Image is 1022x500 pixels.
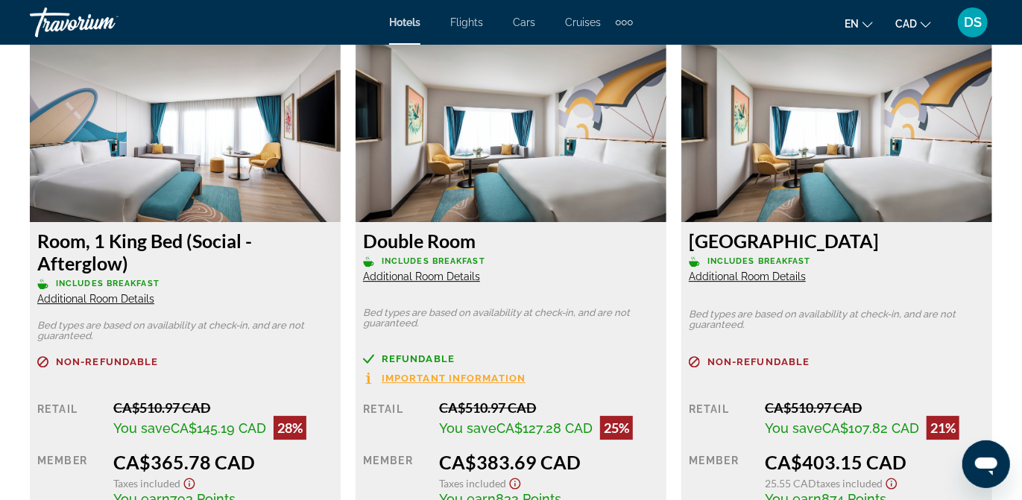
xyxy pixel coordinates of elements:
div: Keywords by Traffic [165,88,251,98]
span: Taxes included [816,477,883,490]
img: tab_domain_overview_orange.svg [40,86,52,98]
span: Additional Room Details [37,293,154,305]
div: Retail [363,399,428,440]
button: User Menu [953,7,992,38]
img: 3193786f-b51d-41f7-9a25-60c7b59c0b71.jpeg [681,36,992,222]
a: Flights [450,16,483,28]
p: Bed types are based on availability at check-in, and are not guaranteed. [37,320,333,341]
a: Hotels [389,16,420,28]
span: You save [113,420,171,436]
div: v 4.0.25 [42,24,73,36]
div: Retail [37,399,102,440]
img: website_grey.svg [24,39,36,51]
h3: Room, 1 King Bed (Social - Afterglow) [37,230,333,274]
p: Bed types are based on availability at check-in, and are not guaranteed. [689,309,985,330]
span: Additional Room Details [363,270,480,282]
span: CA$127.28 CAD [496,420,593,436]
button: Show Taxes and Fees disclaimer [883,473,900,490]
h3: Double Room [363,230,659,252]
p: Bed types are based on availability at check-in, and are not guaranteed. [363,308,659,329]
div: CA$403.15 CAD [765,451,985,473]
div: CA$383.69 CAD [439,451,659,473]
button: Important Information [363,372,526,385]
span: Important Information [382,373,526,383]
a: Cars [513,16,535,28]
span: Includes Breakfast [382,256,485,266]
span: CA$107.82 CAD [822,420,919,436]
iframe: Button to launch messaging window [962,440,1010,488]
button: Extra navigation items [616,10,633,34]
img: logo_orange.svg [24,24,36,36]
div: Retail [689,399,754,440]
span: Non-refundable [56,357,158,367]
span: Includes Breakfast [56,279,160,288]
img: 4087b57e-cfa9-4323-bbc9-b1251dc14071.jpeg [30,36,341,222]
div: Domain Overview [57,88,133,98]
div: CA$510.97 CAD [765,399,985,416]
span: DS [964,15,982,30]
span: CAD [895,18,917,30]
span: You save [765,420,822,436]
span: Refundable [382,354,455,364]
img: 3193786f-b51d-41f7-9a25-60c7b59c0b71.jpeg [356,36,666,222]
a: Refundable [363,353,659,364]
span: You save [439,420,496,436]
span: Includes Breakfast [707,256,811,266]
a: Cruises [565,16,601,28]
div: CA$510.97 CAD [113,399,333,416]
div: Domain: [DOMAIN_NAME] [39,39,164,51]
div: CA$510.97 CAD [439,399,659,416]
img: tab_keywords_by_traffic_grey.svg [148,86,160,98]
button: Change language [845,13,873,34]
h3: [GEOGRAPHIC_DATA] [689,230,985,252]
div: CA$365.78 CAD [113,451,333,473]
div: 28% [274,416,306,440]
button: Change currency [895,13,931,34]
span: Taxes included [113,477,180,490]
a: Travorium [30,3,179,42]
div: 25% [600,416,633,440]
span: Additional Room Details [689,270,806,282]
button: Show Taxes and Fees disclaimer [506,473,524,490]
div: 21% [927,416,959,440]
span: 25.55 CAD [765,477,816,490]
span: CA$145.19 CAD [171,420,266,436]
button: Show Taxes and Fees disclaimer [180,473,198,490]
span: Taxes included [439,477,506,490]
span: en [845,18,859,30]
span: Non-refundable [707,357,810,367]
